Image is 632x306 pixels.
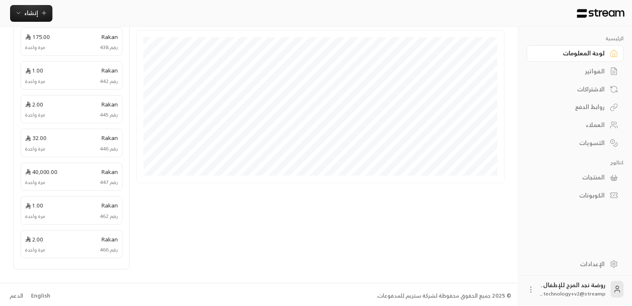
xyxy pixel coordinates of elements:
[25,167,57,176] span: 40,000.00
[101,66,118,75] span: Rakan
[25,235,43,244] span: 2.00
[101,100,118,109] span: Rakan
[527,99,624,115] a: روابط الدفع
[25,100,43,109] span: 2.00
[100,213,118,220] span: رقم 462
[537,121,605,129] div: العملاء
[101,235,118,244] span: Rakan
[537,139,605,147] div: التسويات
[25,78,45,85] span: مرة واحدة
[25,66,43,75] span: 1.00
[537,85,605,93] div: الاشتراكات
[100,246,118,254] span: رقم 466
[100,44,118,51] span: رقم 438
[25,246,45,254] span: مرة واحدة
[537,49,605,57] div: لوحة المعلومات
[100,179,118,186] span: رقم 447
[576,9,625,18] img: Logo
[100,111,118,119] span: رقم 445
[25,213,45,220] span: مرة واحدة
[24,8,38,18] span: إنشاء
[100,78,118,85] span: رقم 442
[527,117,624,133] a: العملاء
[31,292,50,300] div: English
[527,159,624,166] p: كتالوج
[540,281,606,298] div: روضة نجد المرح للإطفال .
[10,5,52,22] button: إنشاء
[25,179,45,186] span: مرة واحدة
[25,44,45,51] span: مرة واحدة
[25,201,43,210] span: 1.00
[377,292,511,300] div: © 2025 جميع الحقوق محفوظة لشركة ستريم للمدفوعات.
[537,260,605,268] div: الإعدادات
[537,191,605,200] div: الكوبونات
[100,145,118,153] span: رقم 446
[527,35,624,42] p: الرئيسية
[101,201,118,210] span: Rakan
[25,111,45,119] span: مرة واحدة
[25,133,47,142] span: 32.00
[101,133,118,142] span: Rakan
[540,289,606,298] span: technology+v2@streamp...
[527,63,624,80] a: الفواتير
[25,145,45,153] span: مرة واحدة
[537,67,605,75] div: الفواتير
[527,135,624,151] a: التسويات
[537,173,605,182] div: المنتجات
[101,167,118,176] span: Rakan
[527,256,624,272] a: الإعدادات
[7,288,26,303] a: الدعم
[527,45,624,62] a: لوحة المعلومات
[527,169,624,186] a: المنتجات
[527,187,624,204] a: الكوبونات
[527,81,624,97] a: الاشتراكات
[537,103,605,111] div: روابط الدفع
[25,32,50,41] span: 175.00
[101,32,118,41] span: Rakan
